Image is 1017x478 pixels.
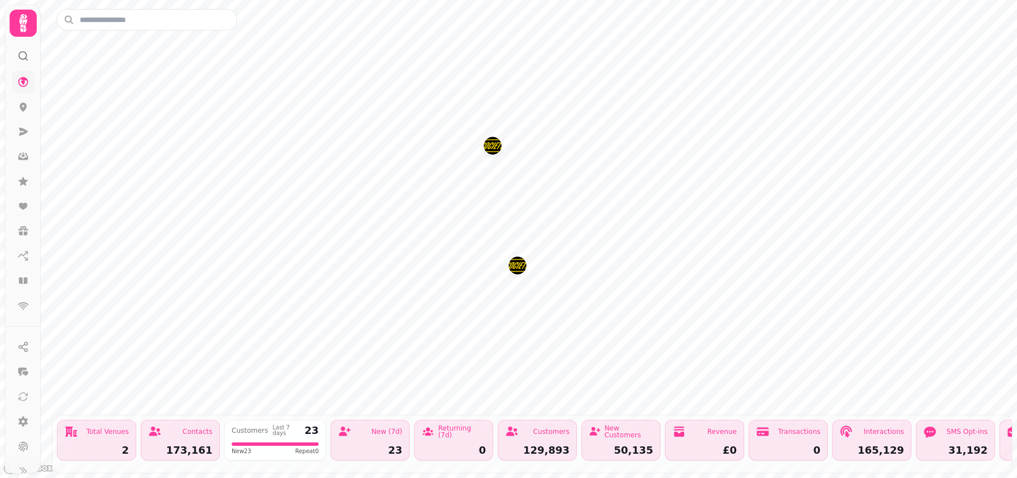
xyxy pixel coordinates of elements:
div: 165,129 [840,445,904,455]
div: Contacts [182,428,212,435]
div: 23 [338,445,402,455]
div: Map marker [508,257,527,278]
div: Customers [232,427,268,434]
div: Customers [533,428,570,435]
div: Total Venues [86,428,129,435]
div: SMS Opt-ins [946,428,988,435]
div: 31,192 [923,445,988,455]
div: 173,161 [148,445,212,455]
button: Society Birmingham [484,137,502,155]
div: Interactions [864,428,904,435]
div: New (7d) [371,428,402,435]
a: Mapbox logo [3,462,53,475]
div: Returning (7d) [438,425,486,438]
div: Map marker [484,137,502,158]
div: Transactions [778,428,820,435]
div: 2 [64,445,129,455]
span: Repeat 0 [295,447,319,455]
button: Society Manchester [508,257,527,275]
div: New Customers [605,425,653,438]
div: 23 [305,425,319,436]
div: Revenue [707,428,737,435]
div: 0 [421,445,486,455]
span: New 23 [232,447,251,455]
div: Last 7 days [273,425,300,436]
div: 0 [756,445,820,455]
div: £0 [672,445,737,455]
div: 50,135 [589,445,653,455]
div: 129,893 [505,445,570,455]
